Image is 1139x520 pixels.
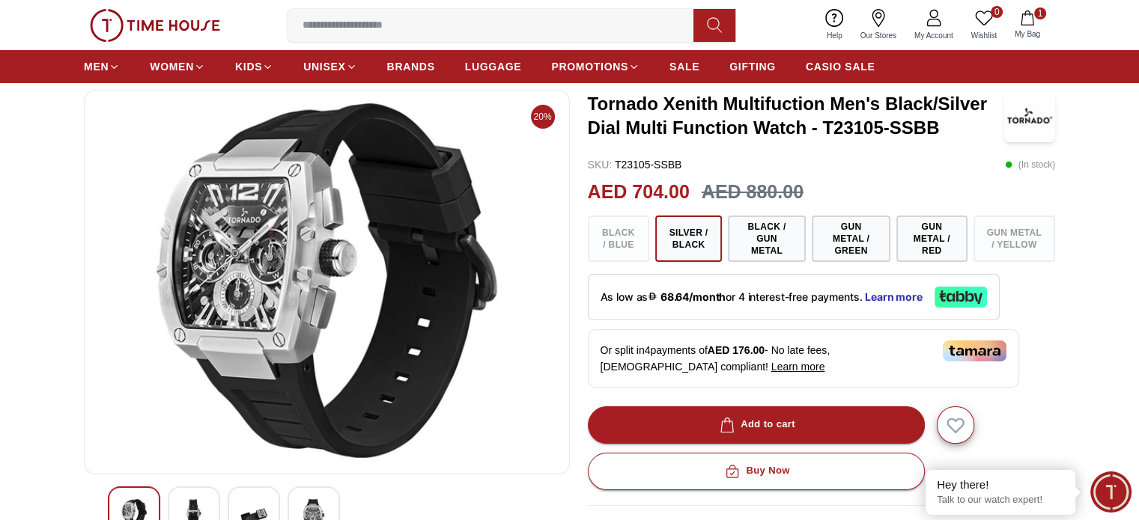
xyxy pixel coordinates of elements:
[1005,157,1055,172] p: ( In stock )
[818,6,851,44] a: Help
[669,53,699,80] a: SALE
[387,53,435,80] a: BRANDS
[588,159,613,171] span: SKU :
[97,103,557,462] img: Tornado XENITH Men's Multi Function Rose Gold Dial Watch - T23105-BSNNK
[150,59,194,74] span: WOMEN
[465,53,522,80] a: LUGGAGE
[908,30,959,41] span: My Account
[465,59,522,74] span: LUGGAGE
[717,416,795,433] div: Add to cart
[655,215,721,262] button: Silver / Black
[303,59,345,74] span: UNISEX
[235,53,273,80] a: KIDS
[588,92,1004,140] h3: Tornado Xenith Multifuction Men's Black/Silver Dial Multi Function Watch - T23105-SSBB
[387,59,435,74] span: BRANDS
[551,59,628,74] span: PROMOTIONS
[771,361,825,373] span: Learn more
[588,329,1019,388] div: Or split in 4 payments of - No late fees, [DEMOGRAPHIC_DATA] compliant!
[943,340,1006,361] img: Tamara
[821,30,848,41] span: Help
[669,59,699,74] span: SALE
[722,462,789,480] div: Buy Now
[851,6,905,44] a: Our Stores
[588,453,925,490] button: Buy Now
[1004,90,1055,142] img: Tornado Xenith Multifuction Men's Black/Silver Dial Multi Function Watch - T23105-SSBB
[1034,7,1046,19] span: 1
[806,59,875,74] span: CASIO SALE
[854,30,902,41] span: Our Stores
[962,6,1006,44] a: 0Wishlist
[896,215,968,262] button: Gun Metal / Red
[702,178,804,207] h3: AED 880.00
[937,477,1064,492] div: Hey there!
[991,6,1003,18] span: 0
[235,59,262,74] span: KIDS
[1009,28,1046,40] span: My Bag
[708,344,765,356] span: AED 176.00
[588,157,682,172] p: T23105-SSBB
[531,105,555,129] span: 20%
[303,53,356,80] a: UNISEX
[729,59,776,74] span: GIFTING
[588,178,690,207] h2: AED 704.00
[1006,7,1049,43] button: 1My Bag
[729,53,776,80] a: GIFTING
[806,53,875,80] a: CASIO SALE
[812,215,890,262] button: Gun Metal / Green
[965,30,1003,41] span: Wishlist
[84,59,109,74] span: MEN
[90,9,220,42] img: ...
[1090,471,1132,513] div: Chat Widget
[937,494,1064,507] p: Talk to our watch expert!
[150,53,205,80] a: WOMEN
[84,53,120,80] a: MEN
[728,215,806,262] button: Black / Gun Metal
[588,406,925,444] button: Add to cart
[551,53,640,80] a: PROMOTIONS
